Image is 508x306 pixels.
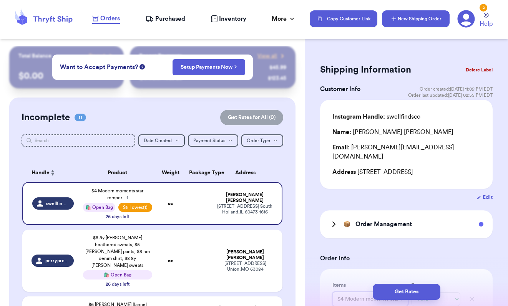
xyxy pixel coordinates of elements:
input: Search [22,134,136,147]
button: Get Rates for All (0) [220,110,283,125]
a: Orders [92,14,120,24]
div: [STREET_ADDRESS] [332,167,480,177]
button: Sort ascending [50,168,56,177]
button: Get Rates [373,284,440,300]
div: [PERSON_NAME] [PERSON_NAME] [217,192,272,203]
th: Address [212,164,282,182]
button: Payment Status [188,134,238,147]
span: + 1 [124,195,128,200]
span: $4 Modern moments star romper [91,189,143,200]
div: 26 days left [106,281,129,287]
span: Payout [89,52,105,60]
span: Order last updated: [DATE] 02:55 PM EDT [408,92,493,98]
span: $8 8y [PERSON_NAME] heathered sweats, $5 [PERSON_NAME] pants, $8 hm denim shirt, $8 8y [PERSON_NA... [85,235,150,268]
h3: Order Management [355,220,412,229]
a: View all [257,52,286,60]
span: Want to Accept Payments? [60,63,138,72]
a: 2 [457,10,475,28]
a: Help [480,13,493,28]
button: Setup Payments Now [173,59,245,75]
button: Delete Label [463,61,496,78]
span: Inventory [219,14,246,23]
span: 📦 [343,220,351,229]
th: Product [78,164,157,182]
span: 11 [75,114,86,121]
a: Purchased [146,14,185,23]
button: Order Type [241,134,283,147]
span: Orders [100,14,120,23]
button: Date Created [138,134,185,147]
h2: Shipping Information [320,64,411,76]
p: Total Balance [18,52,51,60]
div: 26 days left [106,213,129,220]
p: Recent Payments [139,52,182,60]
div: [STREET_ADDRESS] South Holland , IL 60473-1616 [217,203,272,215]
span: Instagram Handle: [332,114,385,120]
div: [PERSON_NAME] [PERSON_NAME] [217,249,273,261]
div: swellfindsco [332,112,420,121]
a: Payout [89,52,115,60]
div: 🛍️ Open Bag [83,270,152,280]
span: Handle [32,169,50,177]
h3: Order Info [320,254,493,263]
div: $ 45.99 [269,64,286,71]
span: Name: [332,129,351,135]
div: [PERSON_NAME][EMAIL_ADDRESS][DOMAIN_NAME] [332,143,480,161]
strong: oz [168,258,173,263]
span: Order created: [DATE] 11:09 PM EDT [420,86,493,92]
h3: Customer Info [320,84,360,94]
span: Email: [332,144,350,151]
div: $ 123.45 [268,74,286,82]
button: Edit [476,194,493,201]
span: swellfindsco [46,200,69,207]
a: Setup Payments Now [181,63,237,71]
div: More [272,14,296,23]
button: New Shipping Order [382,10,450,27]
div: [PERSON_NAME] [PERSON_NAME] [332,127,453,137]
span: Order Type [247,138,270,143]
span: Still owes (1) [118,203,152,212]
button: Copy Customer Link [310,10,377,27]
div: [STREET_ADDRESS] Union , MO 63084 [217,261,273,272]
span: perrypreloved_thriftedthreads [45,258,69,264]
a: Inventory [211,14,246,23]
h2: Incomplete [22,111,70,124]
p: $ 0.00 [18,70,115,82]
strong: oz [168,201,173,206]
span: View all [257,52,277,60]
span: Payment Status [193,138,225,143]
div: 🛍️ Open Bag [83,203,116,212]
span: Address [332,169,356,175]
div: 2 [480,4,487,12]
th: Package Type [184,164,212,182]
span: Purchased [155,14,185,23]
span: Help [480,19,493,28]
th: Weight [157,164,185,182]
span: Date Created [144,138,172,143]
